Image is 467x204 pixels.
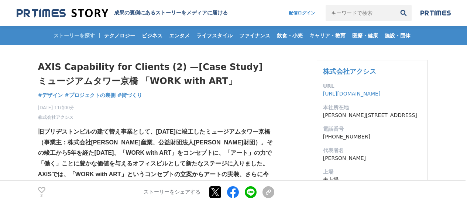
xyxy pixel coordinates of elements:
[382,32,413,39] span: 施設・団体
[323,67,376,75] a: 株式会社アクシス
[323,154,421,162] dd: [PERSON_NAME]
[17,8,228,18] a: 成果の裏側にあるストーリーをメディアに届ける 成果の裏側にあるストーリーをメディアに届ける
[323,91,381,97] a: [URL][DOMAIN_NAME]
[349,26,381,45] a: 医療・健康
[323,133,421,141] dd: [PHONE_NUMBER]
[306,26,348,45] a: キャリア・教育
[420,10,451,16] img: prtimes
[117,91,142,99] a: #街づくり
[17,8,108,18] img: 成果の裏側にあるストーリーをメディアに届ける
[65,92,116,98] span: #プロジェクトの裏側
[349,32,381,39] span: 医療・健康
[65,91,116,99] a: #プロジェクトの裏側
[139,26,165,45] a: ビジネス
[38,92,63,98] span: #デザイン
[117,92,142,98] span: #街づくり
[326,5,395,21] input: キーワードで検索
[281,5,323,21] a: 配信ログイン
[38,104,75,111] span: [DATE] 11時00分
[323,125,421,133] dt: 電話番号
[38,128,273,167] strong: 旧ブリヂストンビルの建て替え事業として、[DATE]に竣工したミュージアムタワー京橋（事業主：株式会社[PERSON_NAME]産業、公益財団法人[PERSON_NAME]財団）。その竣工から5...
[395,5,412,21] button: 検索
[38,91,63,99] a: #デザイン
[114,10,228,16] h2: 成果の裏側にあるストーリーをメディアに届ける
[236,26,273,45] a: ファイナンス
[38,194,45,198] p: 2
[236,32,273,39] span: ファイナンス
[193,26,236,45] a: ライフスタイル
[144,189,200,196] p: ストーリーをシェアする
[38,171,274,199] strong: AXISでは、「WORK with ART」というコンセプトの立案からアートの実装、さらに今後の展開までを見据えたプロジェクトを推進した。その具体的なワークフローを紹介していきます。
[306,32,348,39] span: キャリア・教育
[323,168,421,176] dt: 上場
[323,147,421,154] dt: 代表者名
[101,26,138,45] a: テクノロジー
[38,114,73,121] a: 株式会社アクシス
[323,111,421,119] dd: [PERSON_NAME][STREET_ADDRESS]
[323,82,421,90] dt: URL
[323,104,421,111] dt: 本社所在地
[101,32,138,39] span: テクノロジー
[382,26,413,45] a: 施設・団体
[274,26,306,45] a: 飲食・小売
[139,32,165,39] span: ビジネス
[166,26,193,45] a: エンタメ
[193,32,236,39] span: ライフスタイル
[166,32,193,39] span: エンタメ
[274,32,306,39] span: 飲食・小売
[38,60,274,88] h1: AXIS Capability for Clients (2) —[Case Study] ミュージアムタワー京橋 「WORK with ART」
[323,176,421,184] dd: 未上場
